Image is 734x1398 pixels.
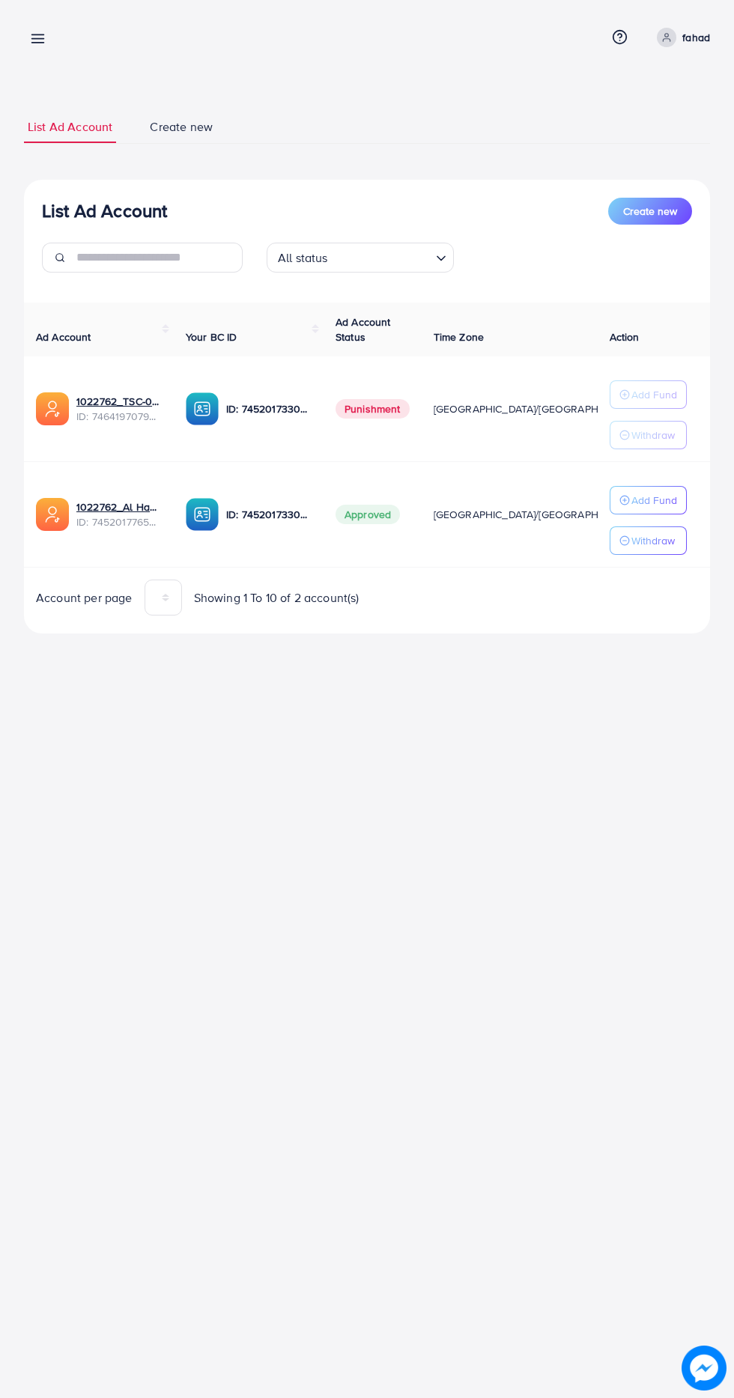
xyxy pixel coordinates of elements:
[682,1346,727,1391] img: image
[336,399,410,419] span: Punishment
[76,499,162,530] div: <span class='underline'>1022762_Al Hamd Traders_1735058097282</span></br>7452017765898354704
[36,392,69,425] img: ic-ads-acc.e4c84228.svg
[42,200,167,222] h3: List Ad Account
[631,386,677,404] p: Add Fund
[226,505,312,523] p: ID: 7452017330445533200
[608,198,692,225] button: Create new
[36,498,69,531] img: ic-ads-acc.e4c84228.svg
[76,499,162,514] a: 1022762_Al Hamd Traders_1735058097282
[336,505,400,524] span: Approved
[36,589,133,607] span: Account per page
[28,118,112,136] span: List Ad Account
[610,329,640,344] span: Action
[631,491,677,509] p: Add Fund
[267,243,454,273] div: Search for option
[76,394,162,425] div: <span class='underline'>1022762_TSC-01_1737893822201</span></br>7464197079427137537
[631,532,675,550] p: Withdraw
[434,507,642,522] span: [GEOGRAPHIC_DATA]/[GEOGRAPHIC_DATA]
[186,498,219,531] img: ic-ba-acc.ded83a64.svg
[623,204,677,219] span: Create new
[76,394,162,409] a: 1022762_TSC-01_1737893822201
[651,28,710,47] a: fahad
[434,329,484,344] span: Time Zone
[682,28,710,46] p: fahad
[76,409,162,424] span: ID: 7464197079427137537
[76,514,162,529] span: ID: 7452017765898354704
[631,426,675,444] p: Withdraw
[186,329,237,344] span: Your BC ID
[150,118,213,136] span: Create new
[36,329,91,344] span: Ad Account
[333,244,430,269] input: Search for option
[336,314,391,344] span: Ad Account Status
[610,486,687,514] button: Add Fund
[610,526,687,555] button: Withdraw
[226,400,312,418] p: ID: 7452017330445533200
[610,421,687,449] button: Withdraw
[275,247,331,269] span: All status
[434,401,642,416] span: [GEOGRAPHIC_DATA]/[GEOGRAPHIC_DATA]
[610,380,687,409] button: Add Fund
[186,392,219,425] img: ic-ba-acc.ded83a64.svg
[194,589,360,607] span: Showing 1 To 10 of 2 account(s)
